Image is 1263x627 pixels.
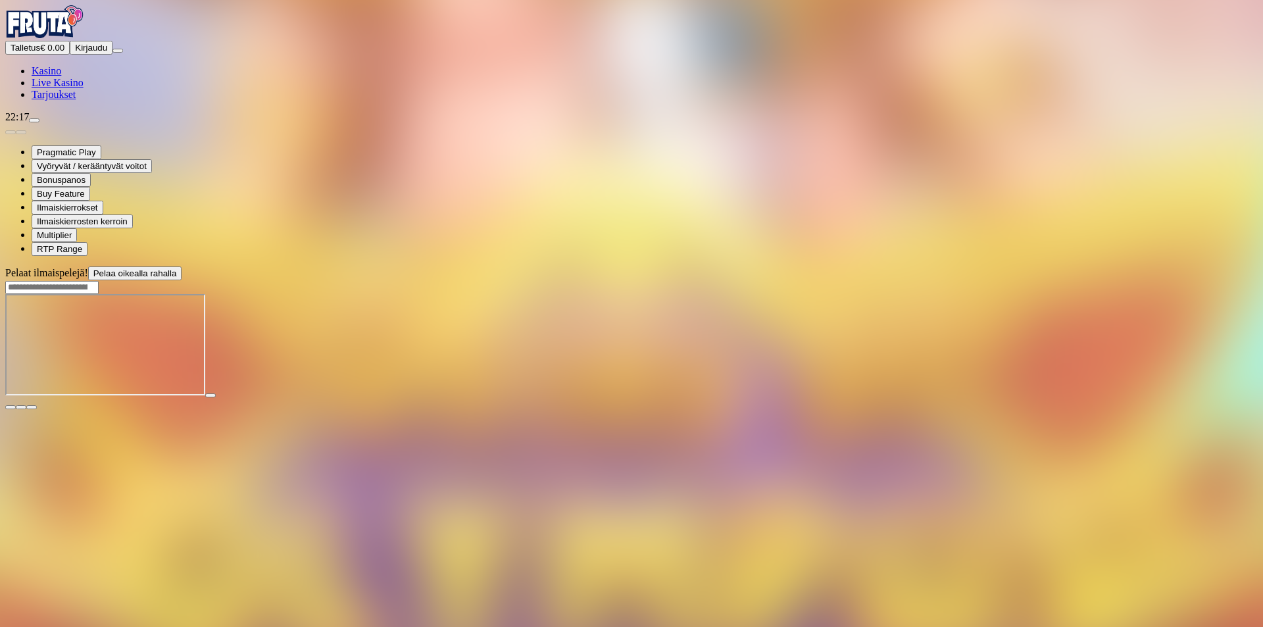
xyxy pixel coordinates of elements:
[32,242,87,256] button: RTP Range
[70,41,112,55] button: Kirjaudu
[32,145,101,159] button: Pragmatic Play
[32,89,76,100] a: Tarjoukset
[5,405,16,409] button: close icon
[93,268,177,278] span: Pelaa oikealla rahalla
[29,118,39,122] button: live-chat
[32,159,152,173] button: Vyöryvät / kerääntyvät voitot
[37,161,147,171] span: Vyöryvät / kerääntyvät voitot
[32,201,103,214] button: Ilmaiskierrokset
[5,65,1258,101] nav: Main menu
[88,266,182,280] button: Pelaa oikealla rahalla
[32,214,133,228] button: Ilmaiskierrosten kerroin
[16,405,26,409] button: chevron-down icon
[37,230,72,240] span: Multiplier
[32,187,90,201] button: Buy Feature
[37,189,85,199] span: Buy Feature
[32,65,61,76] a: Kasino
[37,203,98,213] span: Ilmaiskierrokset
[75,43,107,53] span: Kirjaudu
[112,49,123,53] button: menu
[37,147,96,157] span: Pragmatic Play
[5,130,16,134] button: prev slide
[11,43,40,53] span: Talletus
[32,173,91,187] button: Bonuspanos
[37,216,128,226] span: Ilmaiskierrosten kerroin
[5,41,70,55] button: Talletusplus icon€ 0.00
[5,266,1258,280] div: Pelaat ilmaispelejä!
[16,130,26,134] button: next slide
[32,77,84,88] a: Live Kasino
[5,111,29,122] span: 22:17
[37,175,86,185] span: Bonuspanos
[5,281,99,294] input: Search
[205,393,216,397] button: play icon
[32,228,77,242] button: Multiplier
[40,43,64,53] span: € 0.00
[5,5,84,38] img: Fruta
[5,29,84,40] a: Fruta
[5,5,1258,101] nav: Primary
[37,244,82,254] span: RTP Range
[5,294,205,395] iframe: Gates of Olympus Super Scatter
[26,405,37,409] button: fullscreen icon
